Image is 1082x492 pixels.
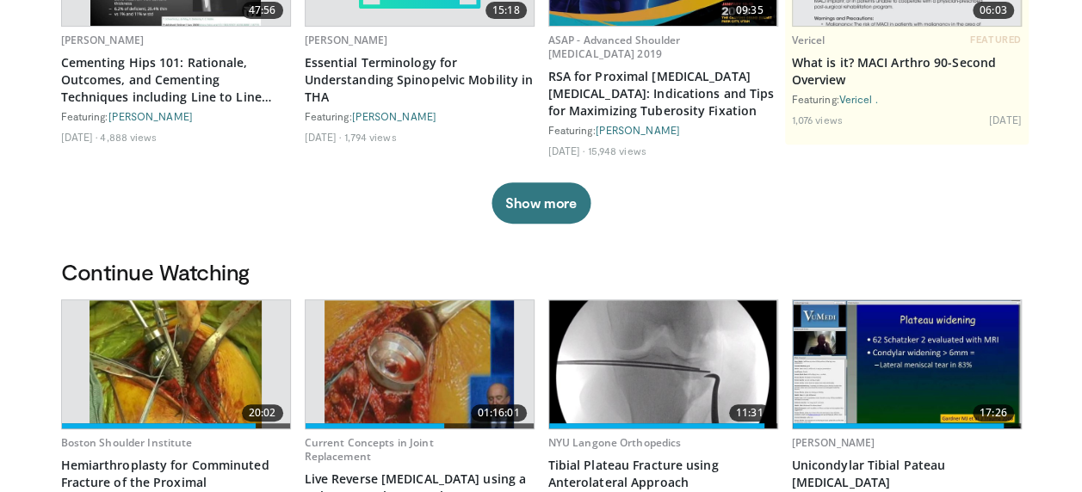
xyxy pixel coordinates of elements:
[306,300,534,428] a: 01:16:01
[792,33,825,47] a: Vericel
[352,110,436,122] a: [PERSON_NAME]
[471,404,527,421] span: 01:16:01
[548,144,585,157] li: [DATE]
[305,130,342,144] li: [DATE]
[108,110,193,122] a: [PERSON_NAME]
[61,33,145,47] a: [PERSON_NAME]
[548,123,778,137] div: Featuring:
[492,182,590,224] button: Show more
[989,113,1022,126] li: [DATE]
[548,68,778,120] a: RSA for Proximal [MEDICAL_DATA] [MEDICAL_DATA]: Indications and Tips for Maximizing Tuberosity Fi...
[343,130,396,144] li: 1,794 views
[100,130,157,144] li: 4,888 views
[970,34,1021,46] span: FEATURED
[549,300,777,428] img: 9nZFQMepuQiumqNn4xMDoxOjBzMTt2bJ.620x360_q85_upscale.jpg
[61,130,98,144] li: [DATE]
[305,33,388,47] a: [PERSON_NAME]
[793,300,1021,428] img: xX2wXF35FJtYfXNX4xMDoxOjB1O8AjAz.620x360_q85_upscale.jpg
[305,54,535,106] a: Essential Terminology for Understanding Spinopelvic Mobility in THA
[729,2,770,19] span: 09:35
[839,93,878,105] a: Vericel .
[90,300,263,428] img: 10442_3.png.620x360_q85_upscale.jpg
[61,258,1022,286] h3: Continue Watching
[792,457,1022,491] a: Unicondylar Tibial Pateau [MEDICAL_DATA]
[549,300,777,428] a: 11:31
[792,92,1022,106] div: Featuring:
[305,109,535,123] div: Featuring:
[973,404,1014,421] span: 17:26
[792,54,1022,89] a: What is it? MACI Arthro 90-Second Overview
[548,435,682,450] a: NYU Langone Orthopedics
[973,2,1014,19] span: 06:03
[792,113,843,126] li: 1,076 views
[596,124,680,136] a: [PERSON_NAME]
[548,33,681,61] a: ASAP - Advanced Shoulder [MEDICAL_DATA] 2019
[61,109,291,123] div: Featuring:
[793,300,1021,428] a: 17:26
[485,2,527,19] span: 15:18
[61,54,291,106] a: Cementing Hips 101: Rationale, Outcomes, and Cementing Techniques including Line to Line French P...
[61,435,193,450] a: Boston Shoulder Institute
[305,435,434,464] a: Current Concepts in Joint Replacement
[587,144,646,157] li: 15,948 views
[242,404,283,421] span: 20:02
[62,300,290,428] a: 20:02
[729,404,770,421] span: 11:31
[242,2,283,19] span: 47:56
[548,457,778,491] a: Tibial Plateau Fracture using Anterolateral Approach
[792,435,875,450] a: [PERSON_NAME]
[325,300,513,428] img: 684033_3.png.620x360_q85_upscale.jpg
